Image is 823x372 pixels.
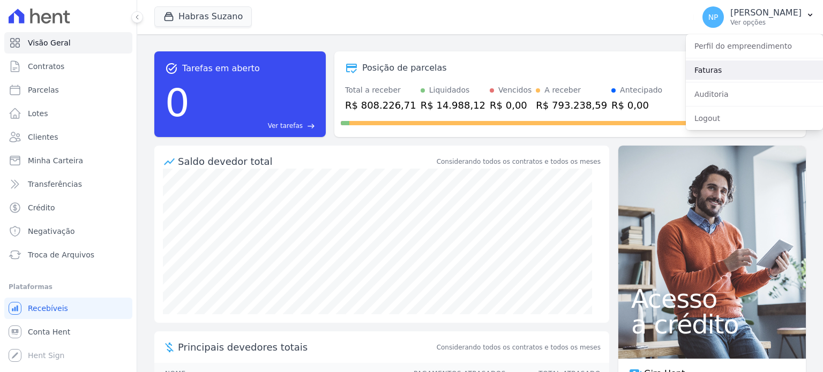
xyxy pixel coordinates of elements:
div: 0 [165,75,190,131]
a: Faturas [686,60,823,80]
p: Ver opções [730,18,802,27]
a: Visão Geral [4,32,132,54]
a: Crédito [4,197,132,218]
a: Clientes [4,126,132,148]
div: R$ 793.238,59 [536,98,607,112]
div: Antecipado [620,85,662,96]
div: Total a receber [345,85,416,96]
span: Transferências [28,179,82,189]
span: Lotes [28,108,48,119]
div: Plataformas [9,280,128,293]
p: [PERSON_NAME] [730,7,802,18]
span: Tarefas em aberto [182,62,260,75]
a: Perfil do empreendimento [686,36,823,56]
span: Parcelas [28,85,59,95]
a: Lotes [4,103,132,124]
span: east [307,122,315,130]
span: Minha Carteira [28,155,83,166]
a: Conta Hent [4,321,132,343]
span: Visão Geral [28,37,71,48]
a: Recebíveis [4,298,132,319]
a: Parcelas [4,79,132,101]
span: Contratos [28,61,64,72]
button: Habras Suzano [154,6,252,27]
div: A receber [544,85,581,96]
a: Auditoria [686,85,823,104]
span: Clientes [28,132,58,142]
div: R$ 0,00 [490,98,532,112]
div: Vencidos [498,85,532,96]
div: R$ 14.988,12 [421,98,485,112]
div: R$ 808.226,71 [345,98,416,112]
span: Recebíveis [28,303,68,314]
a: Minha Carteira [4,150,132,171]
span: Conta Hent [28,327,70,337]
span: Acesso [631,286,793,312]
span: NP [708,13,719,21]
div: Posição de parcelas [362,62,447,74]
a: Contratos [4,56,132,77]
div: R$ 0,00 [611,98,662,112]
span: Negativação [28,226,75,237]
a: Troca de Arquivos [4,244,132,265]
div: Considerando todos os contratos e todos os meses [437,157,601,166]
div: Saldo devedor total [178,154,435,169]
a: Negativação [4,221,132,242]
span: a crédito [631,312,793,337]
a: Logout [686,109,823,128]
span: Principais devedores totais [178,340,435,354]
span: Troca de Arquivos [28,249,94,260]
a: Transferências [4,173,132,195]
span: Crédito [28,202,55,213]
span: Considerando todos os contratos e todos os meses [437,343,601,352]
a: Ver tarefas east [194,121,315,131]
div: Liquidados [429,85,470,96]
button: NP [PERSON_NAME] Ver opções [694,2,823,32]
span: task_alt [165,62,178,75]
span: Ver tarefas [268,121,303,131]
